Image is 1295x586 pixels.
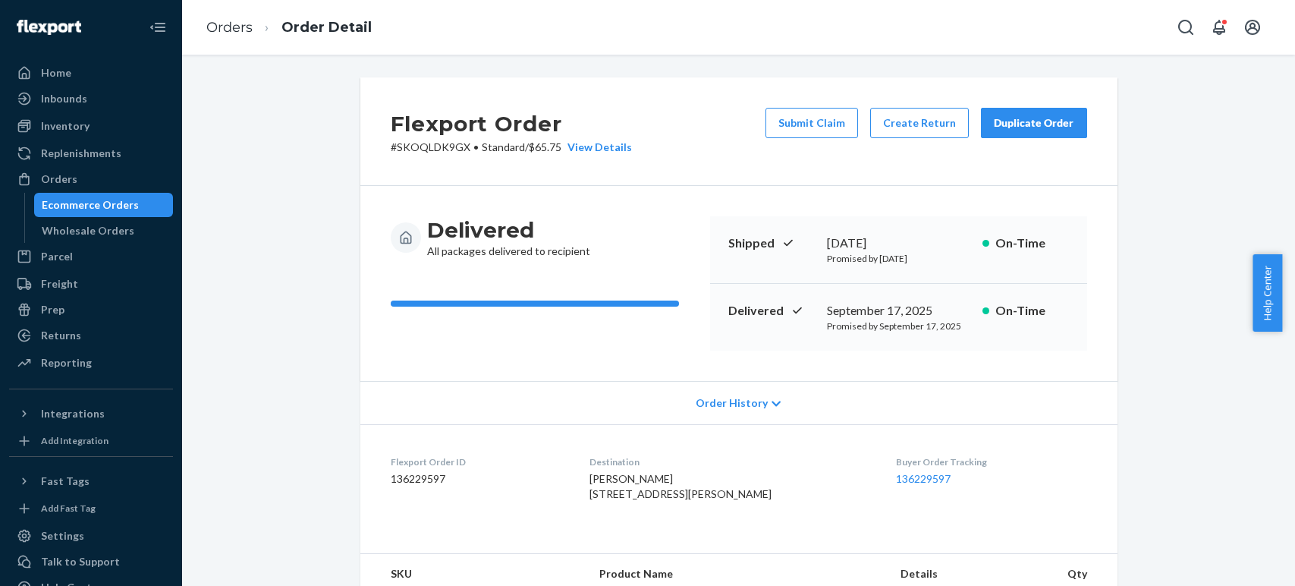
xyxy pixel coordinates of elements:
a: Replenishments [9,141,173,165]
span: Standard [482,140,525,153]
div: Ecommerce Orders [42,197,139,213]
div: Add Fast Tag [41,502,96,515]
p: # SKOQLDK9GX / $65.75 [391,140,632,155]
button: Submit Claim [765,108,858,138]
div: Returns [41,328,81,343]
div: Fast Tags [41,474,90,489]
div: Settings [41,528,84,543]
a: Orders [206,19,253,36]
button: Open Search Box [1171,12,1201,43]
h3: Delivered [427,216,590,244]
button: Duplicate Order [981,108,1087,138]
a: Home [9,61,173,85]
a: Settings [9,524,173,548]
a: 136229597 [896,472,951,485]
p: Promised by September 17, 2025 [827,320,970,332]
a: Ecommerce Orders [34,193,174,217]
a: Talk to Support [9,550,173,574]
span: • [473,140,479,153]
a: Inventory [9,114,173,138]
button: Help Center [1253,254,1282,332]
dt: Buyer Order Tracking [896,455,1087,468]
p: Promised by [DATE] [827,252,970,265]
div: Freight [41,276,78,291]
div: All packages delivered to recipient [427,216,590,259]
a: Prep [9,298,173,322]
a: Reporting [9,351,173,375]
div: Home [41,65,71,80]
button: View Details [561,140,632,155]
dt: Destination [589,455,872,468]
dt: Flexport Order ID [391,455,566,468]
span: Order History [696,395,768,411]
a: Returns [9,323,173,348]
p: On-Time [995,302,1069,320]
div: Add Integration [41,434,108,447]
h2: Flexport Order [391,108,632,140]
dd: 136229597 [391,471,566,487]
button: Open notifications [1204,12,1234,43]
div: Integrations [41,406,105,421]
ol: breadcrumbs [194,5,384,50]
div: Duplicate Order [994,115,1074,131]
div: Parcel [41,249,73,264]
div: September 17, 2025 [827,302,970,320]
img: Flexport logo [17,20,81,35]
div: Inbounds [41,91,87,106]
a: Orders [9,167,173,191]
a: Add Fast Tag [9,499,173,518]
a: Order Detail [281,19,372,36]
button: Create Return [870,108,969,138]
div: Wholesale Orders [42,223,134,238]
button: Open account menu [1237,12,1268,43]
a: Freight [9,272,173,296]
div: [DATE] [827,235,970,252]
a: Add Integration [9,432,173,450]
p: On-Time [995,235,1069,252]
a: Inbounds [9,87,173,111]
div: Talk to Support [41,554,120,569]
p: Delivered [728,302,815,320]
button: Integrations [9,402,173,426]
button: Close Navigation [143,12,173,43]
div: Replenishments [41,146,121,161]
div: Prep [41,302,64,317]
a: Parcel [9,244,173,269]
button: Fast Tags [9,469,173,493]
a: Wholesale Orders [34,219,174,243]
span: [PERSON_NAME] [STREET_ADDRESS][PERSON_NAME] [589,472,772,500]
div: Orders [41,172,77,187]
p: Shipped [728,235,815,252]
div: Inventory [41,118,90,134]
div: Reporting [41,355,92,370]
